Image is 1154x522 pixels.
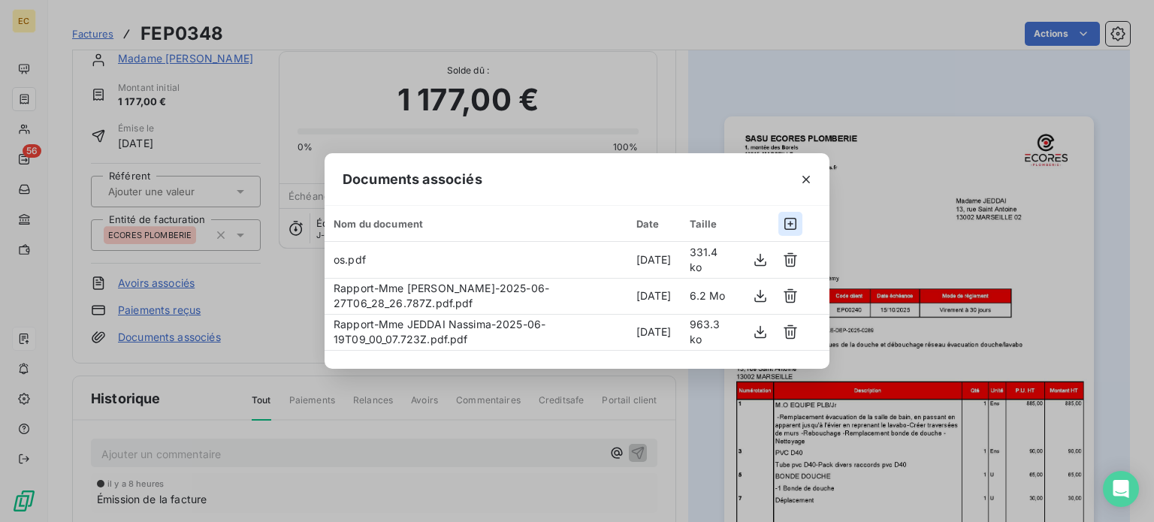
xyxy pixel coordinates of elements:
[690,218,730,230] div: Taille
[334,282,549,309] span: Rapport-Mme [PERSON_NAME]-2025-06-27T06_28_26.787Z.pdf.pdf
[636,325,672,338] span: [DATE]
[343,169,482,189] span: Documents associés
[636,253,672,266] span: [DATE]
[690,289,726,302] span: 6.2 Mo
[690,318,720,345] span: 963.3 ko
[334,318,545,345] span: Rapport-Mme JEDDAI Nassima-2025-06-19T09_00_07.723Z.pdf.pdf
[636,289,672,302] span: [DATE]
[690,246,718,273] span: 331.4 ko
[334,253,366,266] span: os.pdf
[636,218,672,230] div: Date
[1103,471,1139,507] div: Open Intercom Messenger
[334,218,618,230] div: Nom du document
